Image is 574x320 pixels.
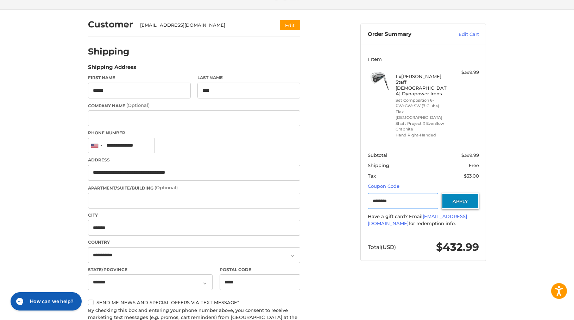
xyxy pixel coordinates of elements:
label: First Name [88,75,191,81]
li: Shaft Project X Evenflow Graphite [396,121,449,132]
label: Postal Code [220,267,301,273]
iframe: Google Customer Reviews [516,301,574,320]
label: Last Name [197,75,300,81]
h3: 1 Item [368,56,479,62]
label: Phone Number [88,130,300,136]
h2: Shipping [88,46,130,57]
div: [EMAIL_ADDRESS][DOMAIN_NAME] [140,22,266,29]
span: Free [469,162,479,168]
h4: 1 x [PERSON_NAME] Staff [DEMOGRAPHIC_DATA] Dynapower Irons [396,73,449,96]
label: Send me news and special offers via text message* [88,300,300,305]
label: Country [88,239,300,245]
small: (Optional) [126,102,150,108]
span: $399.99 [461,152,479,158]
legend: Shipping Address [88,63,136,75]
li: Flex [DEMOGRAPHIC_DATA] [396,109,449,121]
iframe: Gorgias live chat messenger [7,290,84,313]
span: Shipping [368,162,389,168]
li: Hand Right-Handed [396,132,449,138]
button: Apply [442,193,479,209]
div: United States: +1 [88,138,105,153]
h3: Order Summary [368,31,443,38]
span: $33.00 [464,173,479,179]
h2: Customer [88,19,133,30]
span: Tax [368,173,376,179]
li: Set Composition 6-PW+GW+SW (7 Clubs) [396,97,449,109]
a: Coupon Code [368,183,399,189]
small: (Optional) [154,185,178,190]
input: Gift Certificate or Coupon Code [368,193,439,209]
a: [EMAIL_ADDRESS][DOMAIN_NAME] [368,213,467,226]
span: Subtotal [368,152,387,158]
label: State/Province [88,267,213,273]
span: Total (USD) [368,244,396,250]
a: Edit Cart [443,31,479,38]
label: City [88,212,300,218]
button: Edit [280,20,300,30]
label: Address [88,157,300,163]
div: Have a gift card? Email for redemption info. [368,213,479,227]
div: $399.99 [451,69,479,76]
label: Apartment/Suite/Building [88,184,300,191]
label: Company Name [88,102,300,109]
span: $432.99 [436,241,479,254]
